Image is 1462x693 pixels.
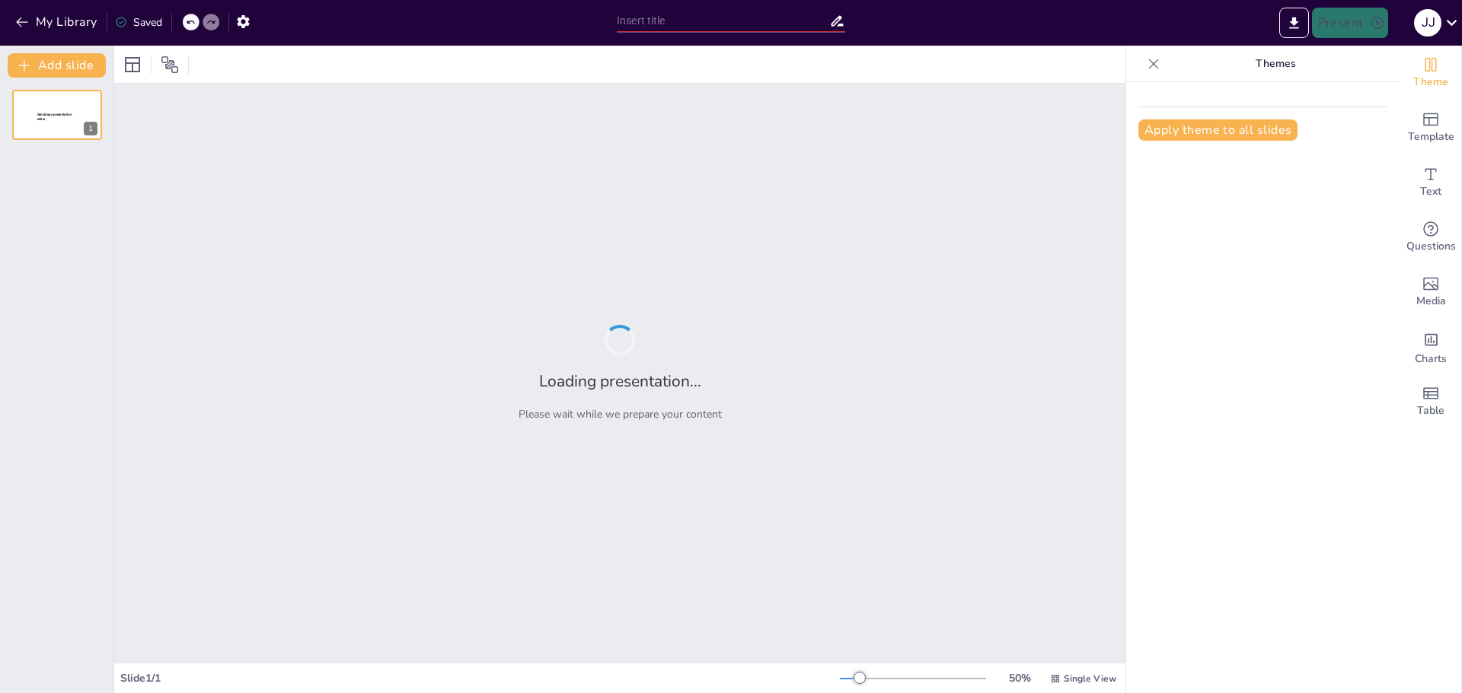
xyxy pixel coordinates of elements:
[1406,238,1456,255] span: Questions
[11,10,104,34] button: My Library
[1400,46,1461,100] div: Change the overall theme
[120,52,145,77] div: Layout
[1312,8,1388,38] button: Present
[12,90,102,140] div: 1
[1400,155,1461,210] div: Add text boxes
[1414,8,1441,38] button: J J
[1414,9,1441,37] div: J J
[1400,210,1461,265] div: Get real-time input from your audience
[1138,119,1298,141] button: Apply theme to all slides
[1064,672,1116,685] span: Single View
[1408,129,1454,145] span: Template
[617,10,829,32] input: Insert title
[161,56,179,74] span: Position
[1400,374,1461,429] div: Add a table
[1417,402,1444,419] span: Table
[8,53,106,78] button: Add slide
[1001,671,1038,685] div: 50 %
[84,122,97,135] div: 1
[519,407,722,421] p: Please wait while we prepare your content
[1279,8,1309,38] button: Export to PowerPoint
[1415,351,1447,367] span: Charts
[1400,319,1461,374] div: Add charts and graphs
[115,15,162,30] div: Saved
[1400,265,1461,319] div: Add images, graphics, shapes or video
[539,370,701,392] h2: Loading presentation...
[120,671,840,685] div: Slide 1 / 1
[1413,74,1448,91] span: Theme
[1400,100,1461,155] div: Add ready made slides
[37,113,72,121] span: Sendsteps presentation editor
[1416,293,1446,310] span: Media
[1420,183,1441,200] span: Text
[1166,46,1385,82] p: Themes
